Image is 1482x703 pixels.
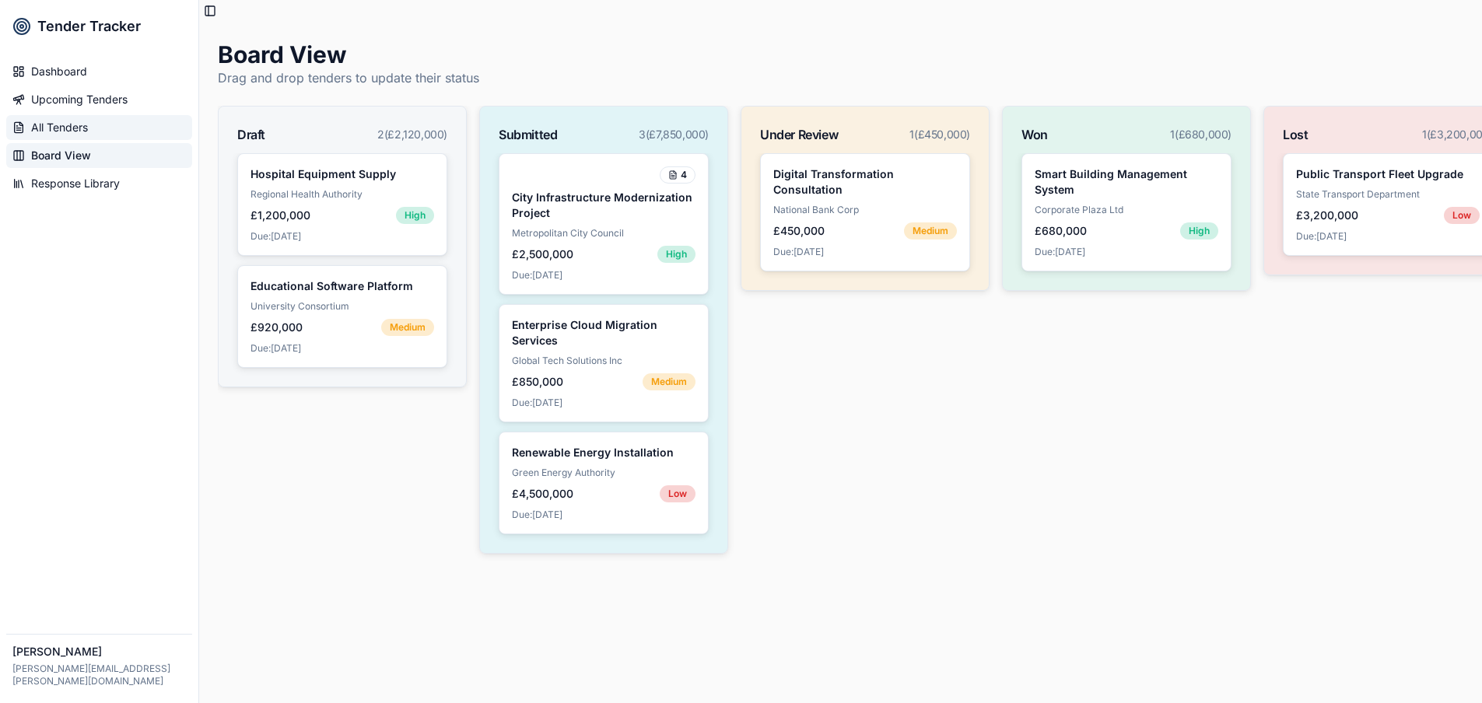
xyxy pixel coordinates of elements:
[512,486,573,502] span: £4,500,000
[6,143,192,168] a: Board View
[909,127,970,142] span: 1 ( £450,000 )
[499,125,557,144] span: Submitted
[396,207,434,224] div: High
[512,227,695,240] div: Metropolitan City Council
[773,223,825,239] span: £450,000
[6,59,192,84] a: Dashboard
[1444,207,1480,224] div: Low
[251,320,303,335] span: £920,000
[512,269,695,282] div: Due: [DATE]
[251,342,434,355] div: Due: [DATE]
[31,64,87,79] span: Dashboard
[512,190,695,221] div: City Infrastructure Modernization Project
[512,397,695,409] div: Due: [DATE]
[31,148,91,163] span: Board View
[773,166,957,198] div: Digital Transformation Consultation
[773,204,957,216] div: National Bank Corp
[31,92,128,107] span: Upcoming Tenders
[512,445,695,460] div: Renewable Energy Installation
[1035,223,1087,239] span: £680,000
[512,247,573,262] span: £2,500,000
[6,171,192,196] a: Response Library
[1296,230,1480,243] div: Due: [DATE]
[237,125,265,144] span: Draft
[1180,222,1218,240] div: High
[512,467,695,479] div: Green Energy Authority
[6,87,192,112] a: Upcoming Tenders
[1296,166,1480,182] div: Public Transport Fleet Upgrade
[512,374,563,390] span: £850,000
[639,127,709,142] span: 3 ( £7,850,000 )
[512,355,695,367] div: Global Tech Solutions Inc
[1035,246,1218,258] div: Due: [DATE]
[1296,208,1358,223] span: £3,200,000
[37,16,141,37] span: Tender Tracker
[643,373,695,390] div: Medium
[377,127,447,142] span: 2 ( £2,120,000 )
[251,230,434,243] div: Due: [DATE]
[1296,188,1480,201] div: State Transport Department
[31,176,120,191] span: Response Library
[251,300,434,313] div: University Consortium
[1021,125,1048,144] span: Won
[381,319,434,336] div: Medium
[251,278,434,294] div: Educational Software Platform
[1170,127,1231,142] span: 1 ( £680,000 )
[660,485,695,502] div: Low
[251,166,434,182] div: Hospital Equipment Supply
[1035,204,1218,216] div: Corporate Plaza Ltd
[904,222,957,240] div: Medium
[1283,125,1308,144] span: Lost
[657,246,695,263] div: High
[12,644,186,659] span: [PERSON_NAME]
[1035,166,1218,198] div: Smart Building Management System
[512,509,695,521] div: Due: [DATE]
[12,663,186,687] span: [PERSON_NAME][EMAIL_ADDRESS][PERSON_NAME][DOMAIN_NAME]
[760,125,838,144] span: Under Review
[512,317,695,348] div: Enterprise Cloud Migration Services
[660,166,695,184] div: 4
[251,188,434,201] div: Regional Health Authority
[251,208,310,223] span: £1,200,000
[31,120,88,135] span: All Tenders
[6,115,192,140] a: All Tenders
[773,246,957,258] div: Due: [DATE]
